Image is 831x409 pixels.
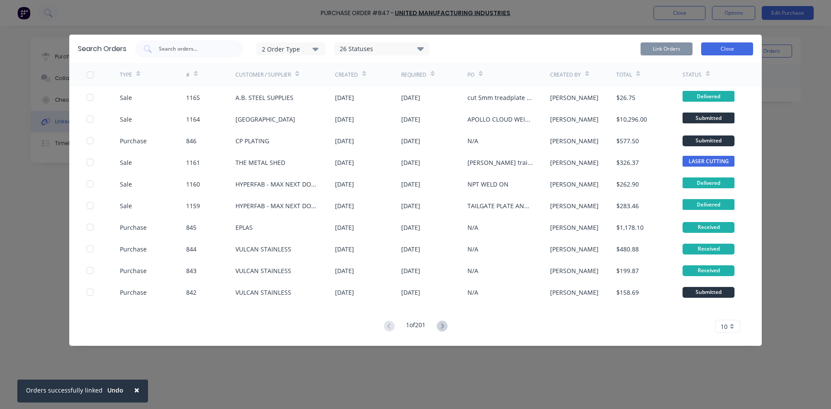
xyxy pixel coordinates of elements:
div: N/A [467,136,478,145]
div: Sale [120,201,132,210]
div: [DATE] [401,201,420,210]
div: [PERSON_NAME] [550,136,599,145]
div: [PERSON_NAME] [550,158,599,167]
button: Close [126,380,148,400]
div: [DATE] [335,115,354,124]
div: NPT WELD ON [467,180,509,189]
div: 26 Statuses [335,44,429,54]
div: VULCAN STAINLESS [235,266,291,275]
div: [DATE] [401,180,420,189]
div: TYPE [120,71,132,79]
div: [DATE] [401,266,420,275]
div: [DATE] [335,288,354,297]
div: $283.46 [616,201,639,210]
div: THE METAL SHED [235,158,285,167]
div: $480.88 [616,245,639,254]
div: HYPERFAB - MAX NEXT DOOR [235,201,318,210]
div: N/A [467,223,478,232]
div: 1 of 201 [406,320,425,333]
span: Delivered [683,199,734,210]
div: Purchase [120,136,147,145]
div: Purchase [120,288,147,297]
div: [DATE] [335,180,354,189]
div: PO [467,71,474,79]
div: Received [683,222,734,233]
div: [DATE] [401,93,420,102]
div: Sale [120,158,132,167]
span: Submitted [683,113,734,123]
div: Purchase [120,245,147,254]
div: [DATE] [401,136,420,145]
div: [PERSON_NAME] [550,223,599,232]
div: Purchase [120,223,147,232]
div: [PERSON_NAME] [550,180,599,189]
button: Undo [103,384,128,397]
div: Submitted [683,287,734,298]
div: 1160 [186,180,200,189]
div: Required [401,71,426,79]
div: [DATE] [335,93,354,102]
div: [DATE] [335,223,354,232]
div: [DATE] [401,158,420,167]
div: Sale [120,115,132,124]
div: 1164 [186,115,200,124]
div: APOLLO CLOUD WEIGHTS [467,115,533,124]
div: VULCAN STAINLESS [235,245,291,254]
div: Submitted [683,135,734,146]
span: Delivered [683,91,734,102]
div: Sale [120,93,132,102]
div: N/A [467,266,478,275]
div: $577.50 [616,136,639,145]
span: 10 [721,322,728,331]
span: Delivered [683,177,734,188]
div: 842 [186,288,196,297]
span: LASER CUTTING [683,156,734,167]
div: Received [683,265,734,276]
div: 1161 [186,158,200,167]
div: VULCAN STAINLESS [235,288,291,297]
div: [DATE] [401,245,420,254]
div: [DATE] [401,115,420,124]
div: [DATE] [335,136,354,145]
div: [PERSON_NAME] trailers [467,158,533,167]
div: Total [616,71,632,79]
div: $10,296.00 [616,115,647,124]
div: 1159 [186,201,200,210]
div: Received [683,244,734,254]
div: $262.90 [616,180,639,189]
div: Orders successfully linked [26,386,103,395]
div: $199.87 [616,266,639,275]
div: Customer / Supplier [235,71,291,79]
div: 2 Order Type [262,44,320,53]
div: $26.75 [616,93,635,102]
div: $158.69 [616,288,639,297]
div: Status [683,71,702,79]
div: Created By [550,71,581,79]
div: Sale [120,180,132,189]
div: Purchase [120,266,147,275]
button: Link Orders [641,42,692,55]
div: [DATE] [401,223,420,232]
div: # [186,71,190,79]
div: CP PLATING [235,136,269,145]
div: [PERSON_NAME] [550,201,599,210]
button: 2 Order Type [256,42,325,55]
div: 843 [186,266,196,275]
div: [DATE] [401,288,420,297]
div: 844 [186,245,196,254]
div: N/A [467,288,478,297]
div: HYPERFAB - MAX NEXT DOOR [235,180,318,189]
div: [PERSON_NAME] [550,245,599,254]
div: [GEOGRAPHIC_DATA] [235,115,295,124]
div: [DATE] [335,201,354,210]
div: 1165 [186,93,200,102]
div: 845 [186,223,196,232]
div: $326.37 [616,158,639,167]
div: N/A [467,245,478,254]
div: $1,178.10 [616,223,644,232]
div: [DATE] [335,266,354,275]
div: Created [335,71,358,79]
input: Search orders... [158,45,230,53]
div: TAILGATE PLATE AND RAD COVER [467,201,533,210]
div: Search Orders [78,44,126,54]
